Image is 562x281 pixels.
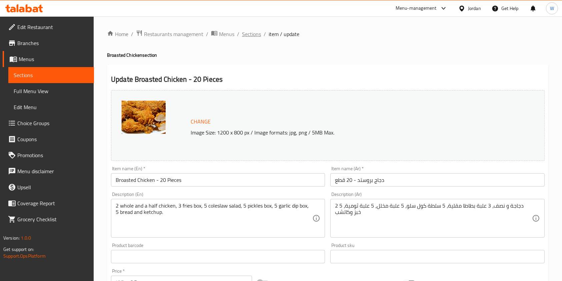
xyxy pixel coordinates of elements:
[17,119,89,127] span: Choice Groups
[191,117,211,126] span: Change
[8,83,94,99] a: Full Menu View
[8,67,94,83] a: Sections
[17,215,89,223] span: Grocery Checklist
[107,30,549,38] nav: breadcrumb
[396,4,437,12] div: Menu-management
[17,23,89,31] span: Edit Restaurant
[111,250,325,263] input: Please enter product barcode
[237,30,239,38] li: /
[468,5,481,12] div: Jordan
[14,103,89,111] span: Edit Menu
[17,183,89,191] span: Upsell
[131,30,133,38] li: /
[107,30,128,38] a: Home
[188,128,498,136] p: Image Size: 1200 x 800 px / Image formats: jpg, png / 5MB Max.
[219,30,234,38] span: Menus
[111,173,325,187] input: Enter name En
[211,30,234,38] a: Menus
[107,52,549,58] h4: Broasted Chicken section
[264,30,266,38] li: /
[17,39,89,47] span: Branches
[3,51,94,67] a: Menus
[136,30,203,38] a: Restaurants management
[330,173,544,187] input: Enter name Ar
[14,87,89,95] span: Full Menu View
[121,100,166,134] img: %D9%88%D8%AC%D8%A8%D8%A9_%D8%A8%D8%B1%D9%88%D8%B3%D8%AA%D8%AF_20_%D9%82%D8%B7%D8%B9%D8%A9_6376549...
[21,234,31,242] span: 1.0.0
[17,199,89,207] span: Coverage Report
[14,71,89,79] span: Sections
[144,30,203,38] span: Restaurants management
[111,74,545,84] h2: Update Broasted Chicken - 20 Pieces
[3,252,46,260] a: Support.OpsPlatform
[3,211,94,227] a: Grocery Checklist
[116,203,312,234] textarea: 2 whole and a half chicken, 3 fries box, 5 coleslaw salad, 5 pickles box, 5 garlic dip box, 5 bre...
[206,30,208,38] li: /
[3,195,94,211] a: Coverage Report
[3,179,94,195] a: Upsell
[330,250,544,263] input: Please enter product sku
[17,151,89,159] span: Promotions
[3,19,94,35] a: Edit Restaurant
[242,30,261,38] a: Sections
[188,115,213,128] button: Change
[3,245,34,254] span: Get support on:
[269,30,299,38] span: item / update
[3,234,20,242] span: Version:
[3,35,94,51] a: Branches
[17,167,89,175] span: Menu disclaimer
[3,163,94,179] a: Menu disclaimer
[3,115,94,131] a: Choice Groups
[3,147,94,163] a: Promotions
[17,135,89,143] span: Coupons
[550,5,554,12] span: W
[335,203,532,234] textarea: 2 دجاجة و نصف، 3 علبة بطاطا مقلية، 5 سلطة كول سلو، 5 علبة مخلل، 5 علبة ثومية، 5 خبز وكاتشب
[8,99,94,115] a: Edit Menu
[3,131,94,147] a: Coupons
[19,55,89,63] span: Menus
